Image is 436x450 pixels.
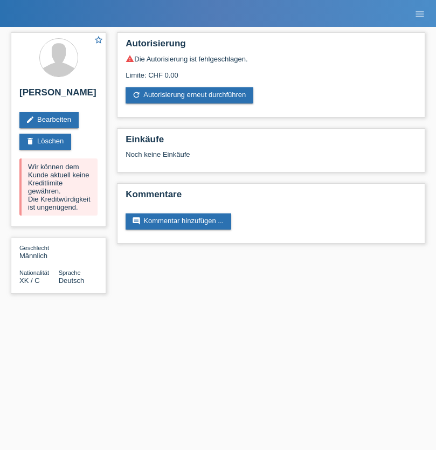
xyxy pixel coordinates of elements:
h2: Autorisierung [126,38,417,54]
i: comment [132,217,141,225]
span: Kosovo / C / 04.05.2004 [19,276,40,285]
i: refresh [132,91,141,99]
h2: [PERSON_NAME] [19,87,98,103]
i: delete [26,137,34,146]
a: menu [409,10,431,17]
div: Die Autorisierung ist fehlgeschlagen. [126,54,417,63]
h2: Kommentare [126,189,417,205]
i: warning [126,54,134,63]
div: Limite: CHF 0.00 [126,63,417,79]
span: Deutsch [59,276,85,285]
a: star_border [94,35,103,46]
span: Nationalität [19,269,49,276]
div: Wir können dem Kunde aktuell keine Kreditlimite gewähren. Die Kreditwürdigkeit ist ungenügend. [19,158,98,216]
a: refreshAutorisierung erneut durchführen [126,87,253,103]
div: Männlich [19,244,59,260]
a: editBearbeiten [19,112,79,128]
i: menu [414,9,425,19]
a: deleteLöschen [19,134,71,150]
span: Geschlecht [19,245,49,251]
h2: Einkäufe [126,134,417,150]
div: Noch keine Einkäufe [126,150,417,167]
i: star_border [94,35,103,45]
span: Sprache [59,269,81,276]
a: commentKommentar hinzufügen ... [126,213,231,230]
i: edit [26,115,34,124]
